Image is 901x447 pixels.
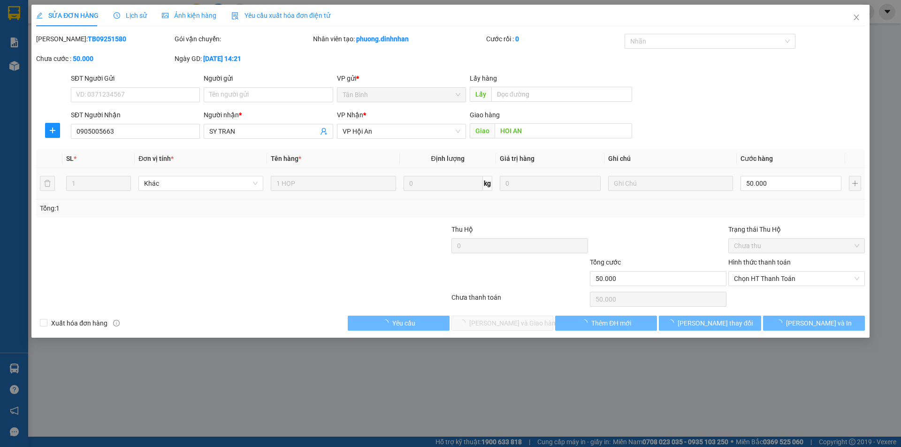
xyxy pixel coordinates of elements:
div: SĐT Người Nhận [71,110,200,120]
img: icon [231,12,239,20]
span: Thêm ĐH mới [591,318,631,328]
button: Close [843,5,870,31]
span: Giá trị hàng [500,155,534,162]
button: [PERSON_NAME] và Giao hàng [451,316,553,331]
span: clock-circle [114,12,120,19]
b: TB09251580 [88,35,126,43]
button: plus [849,176,861,191]
span: kg [483,176,492,191]
span: Giao hàng [470,111,500,119]
div: Gói vận chuyển: [175,34,311,44]
button: Yêu cầu [348,316,450,331]
span: Đơn vị tính [138,155,174,162]
button: delete [40,176,55,191]
span: Ảnh kiện hàng [162,12,216,19]
span: edit [36,12,43,19]
span: loading [382,319,392,326]
button: [PERSON_NAME] và In [763,316,865,331]
button: Thêm ĐH mới [555,316,657,331]
div: Tổng: 1 [40,203,348,213]
span: Định lượng [431,155,465,162]
th: Ghi chú [604,150,737,168]
span: plus [46,127,60,134]
span: Lấy [470,87,491,102]
span: Xuất hóa đơn hàng [47,318,111,328]
input: Ghi Chú [608,176,733,191]
div: Ngày GD: [175,53,311,64]
span: user-add [320,128,328,135]
div: Nhân viên tạo: [313,34,484,44]
div: SĐT Người Gửi [71,73,200,83]
div: Người gửi [204,73,333,83]
input: Dọc đường [495,123,632,138]
span: Lịch sử [114,12,147,19]
input: VD: Bàn, Ghế [271,176,396,191]
div: Chưa cước : [36,53,173,64]
div: Cước rồi : [486,34,623,44]
span: Tổng cước [590,258,621,266]
span: Lấy hàng [470,75,497,82]
b: 50.000 [73,55,93,62]
span: VP Hội An [343,124,460,138]
div: Chưa thanh toán [450,292,589,309]
span: Tân Bình [343,88,460,102]
b: phuong.dinhnhan [356,35,409,43]
b: [DATE] 14:21 [203,55,241,62]
span: info-circle [113,320,120,326]
span: loading [667,319,678,326]
span: [PERSON_NAME] thay đổi [678,318,753,328]
span: loading [581,319,591,326]
input: 0 [500,176,601,191]
label: Hình thức thanh toán [728,258,791,266]
span: Yêu cầu xuất hóa đơn điện tử [231,12,330,19]
button: [PERSON_NAME] thay đổi [659,316,761,331]
span: Chưa thu [734,239,859,253]
span: SỬA ĐƠN HÀNG [36,12,99,19]
span: Khác [144,176,258,190]
span: Thu Hộ [451,226,473,233]
span: Tên hàng [271,155,301,162]
input: Dọc đường [491,87,632,102]
span: [PERSON_NAME] và In [786,318,852,328]
div: Người nhận [204,110,333,120]
div: [PERSON_NAME]: [36,34,173,44]
button: plus [45,123,60,138]
span: Chọn HT Thanh Toán [734,272,859,286]
span: Giao [470,123,495,138]
span: close [853,14,860,21]
span: SL [66,155,74,162]
b: 0 [515,35,519,43]
div: Trạng thái Thu Hộ [728,224,865,235]
span: VP Nhận [337,111,363,119]
div: VP gửi [337,73,466,83]
span: Yêu cầu [392,318,415,328]
span: loading [776,319,786,326]
span: picture [162,12,168,19]
span: Cước hàng [741,155,773,162]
